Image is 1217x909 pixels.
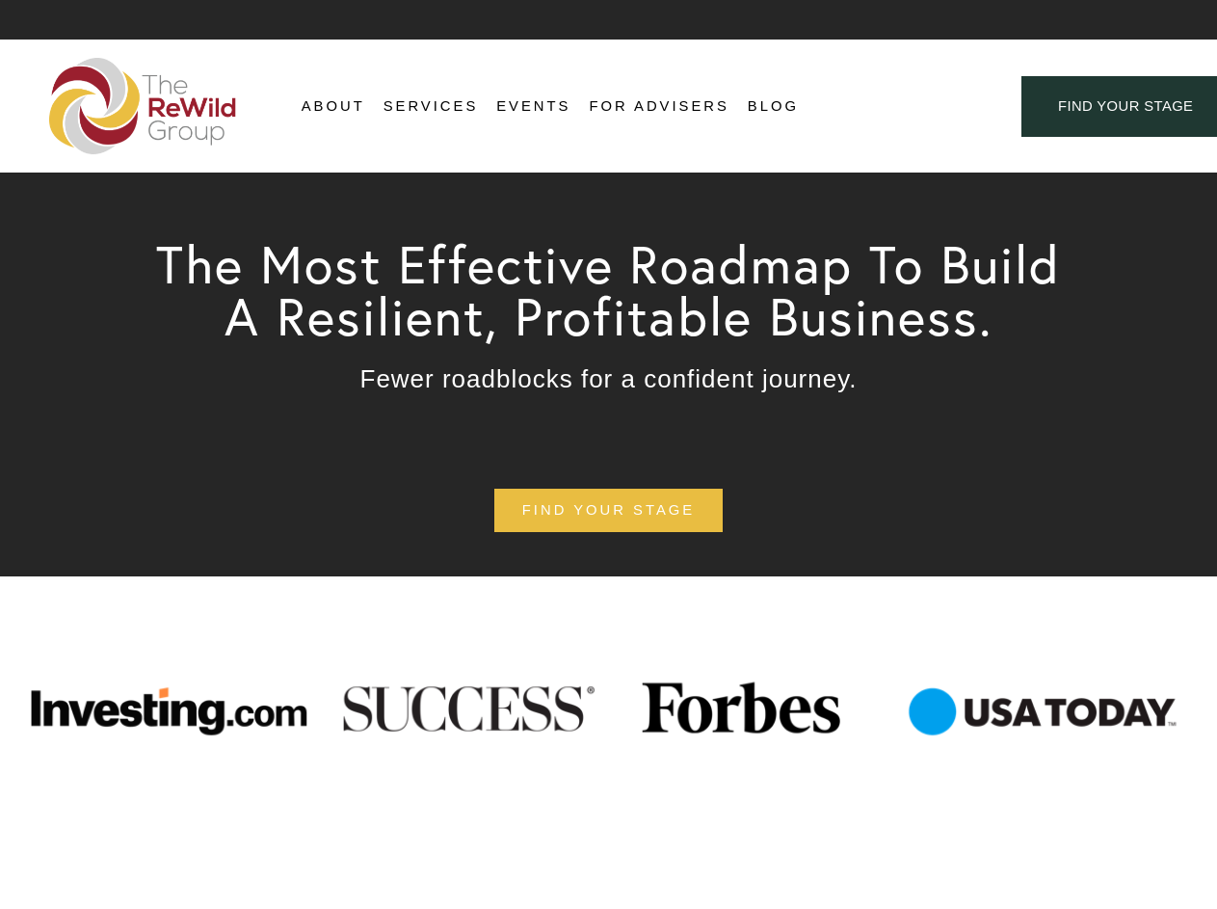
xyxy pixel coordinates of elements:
a: find your stage [494,489,723,532]
span: Fewer roadblocks for a confident journey. [360,364,858,393]
a: Events [496,93,570,121]
span: The Most Effective Roadmap To Build A Resilient, Profitable Business. [156,231,1077,349]
span: About [302,94,365,120]
a: folder dropdown [302,93,365,121]
img: The ReWild Group [49,58,238,154]
a: folder dropdown [384,93,479,121]
span: Services [384,94,479,120]
a: For Advisers [589,93,728,121]
a: Blog [748,93,799,121]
